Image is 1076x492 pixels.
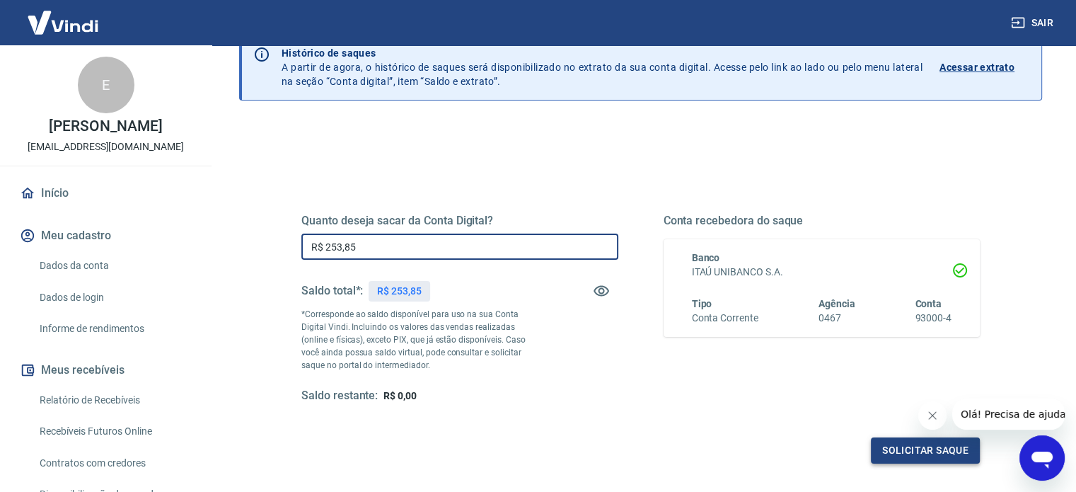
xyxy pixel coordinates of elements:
span: Conta [915,298,942,309]
div: E [78,57,134,113]
span: Tipo [692,298,712,309]
span: Agência [818,298,855,309]
span: Banco [692,252,720,263]
a: Acessar extrato [939,46,1030,88]
button: Sair [1008,10,1059,36]
a: Dados da conta [34,251,195,280]
a: Contratos com credores [34,449,195,478]
button: Meus recebíveis [17,355,195,386]
h5: Saldo total*: [301,284,363,298]
a: Início [17,178,195,209]
p: [EMAIL_ADDRESS][DOMAIN_NAME] [28,139,184,154]
h6: ITAÚ UNIBANCO S.A. [692,265,952,280]
a: Dados de login [34,283,195,312]
iframe: Fechar mensagem [918,401,947,430]
p: Histórico de saques [282,46,922,60]
h6: 0467 [818,311,855,326]
span: R$ 0,00 [383,390,417,401]
p: [PERSON_NAME] [49,119,162,134]
a: Informe de rendimentos [34,314,195,343]
h5: Saldo restante: [301,389,378,404]
h5: Quanto deseja sacar da Conta Digital? [301,214,618,228]
a: Recebíveis Futuros Online [34,417,195,446]
p: A partir de agora, o histórico de saques será disponibilizado no extrato da sua conta digital. Ac... [282,46,922,88]
iframe: Botão para abrir a janela de mensagens [1019,435,1065,481]
h6: Conta Corrente [692,311,758,326]
p: Acessar extrato [939,60,1014,74]
a: Relatório de Recebíveis [34,386,195,415]
iframe: Mensagem da empresa [952,399,1065,430]
p: R$ 253,85 [377,284,422,299]
button: Meu cadastro [17,220,195,251]
h5: Conta recebedora do saque [664,214,980,228]
h6: 93000-4 [915,311,951,326]
img: Vindi [17,1,109,44]
p: *Corresponde ao saldo disponível para uso na sua Conta Digital Vindi. Incluindo os valores das ve... [301,308,539,372]
span: Olá! Precisa de ajuda? [8,10,119,21]
button: Solicitar saque [871,437,980,464]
